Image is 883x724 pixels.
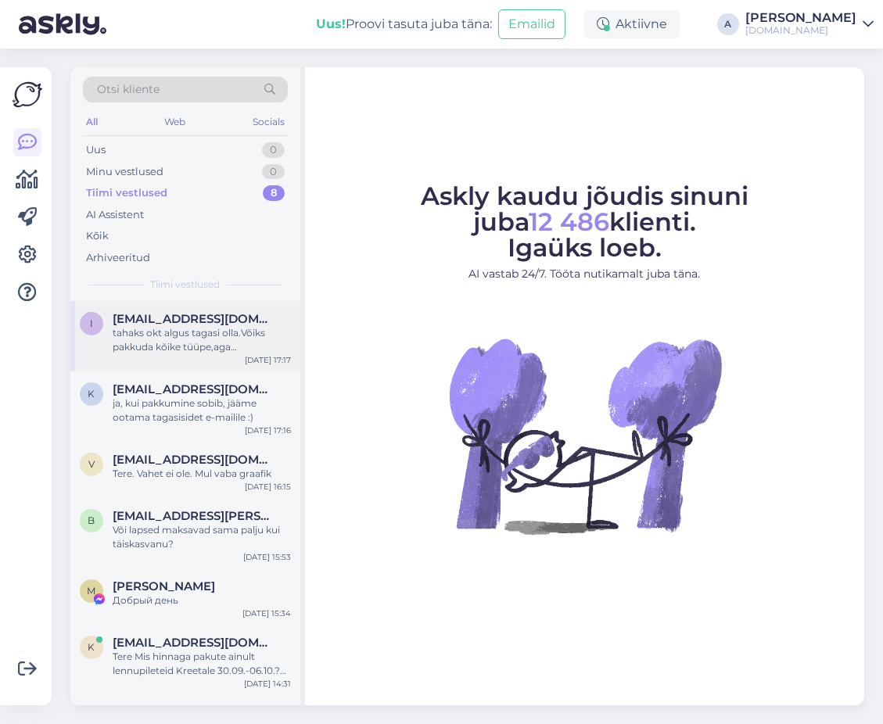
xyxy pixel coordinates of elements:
[529,206,609,237] span: 12 486
[86,164,163,180] div: Minu vestlused
[113,579,215,593] span: Margarita Aleksandrova
[262,164,285,180] div: 0
[113,523,291,551] div: Või lapsed maksavad sama palju kui täiskasvanu?
[151,278,221,292] span: Tiimi vestlused
[113,382,275,396] span: kersti.kingsep@gmail.com
[90,317,93,329] span: i
[584,10,680,38] div: Aktiivne
[88,458,95,470] span: v
[86,250,150,266] div: Arhiveeritud
[83,112,101,132] div: All
[86,142,106,158] div: Uus
[319,266,850,282] p: AI vastab 24/7. Tööta nutikamalt juba täna.
[113,396,291,425] div: ja, kui pakkumine sobib, jääme ootama tagasisidet e-mailile :)
[86,228,109,244] div: Kõik
[745,12,874,37] a: [PERSON_NAME][DOMAIN_NAME]
[245,481,291,493] div: [DATE] 16:15
[245,354,291,366] div: [DATE] 17:17
[162,112,189,132] div: Web
[113,326,291,354] div: tahaks okt algus tagasi olla.Võiks pakkuda kõike tüüpe,aga hommikusöök võiks vähemalt olla
[316,15,492,34] div: Proovi tasuta juba täna:
[88,585,96,597] span: M
[242,608,291,619] div: [DATE] 15:34
[262,142,285,158] div: 0
[249,112,288,132] div: Socials
[97,81,160,98] span: Otsi kliente
[316,16,346,31] b: Uus!
[86,185,167,201] div: Tiimi vestlused
[113,593,291,608] div: Добрый день
[88,514,95,526] span: b
[113,650,291,678] div: Tere Mis hinnaga pakute ainult lennupileteid Kreetale 30.09.-06.10.? Tänan
[421,181,748,263] span: Askly kaudu jõudis sinuni juba klienti. Igaüks loeb.
[13,80,42,109] img: Askly Logo
[86,207,144,223] div: AI Assistent
[113,453,275,467] span: viktoria.kivilo1@gmail.com
[263,185,285,201] div: 8
[745,24,856,37] div: [DOMAIN_NAME]
[113,312,275,326] span: info@uulitsakivi.ee
[113,509,275,523] span: brigita.sillaots@gmail.com
[244,678,291,690] div: [DATE] 14:31
[444,295,726,576] img: No Chat active
[745,12,856,24] div: [PERSON_NAME]
[113,636,275,650] span: kadivalgus@hotmail.com
[88,641,95,653] span: k
[88,388,95,400] span: k
[717,13,739,35] div: A
[245,425,291,436] div: [DATE] 17:16
[113,467,291,481] div: Tere. Vahet ei ole. Mul vaba graafik
[243,551,291,563] div: [DATE] 15:53
[498,9,565,39] button: Emailid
